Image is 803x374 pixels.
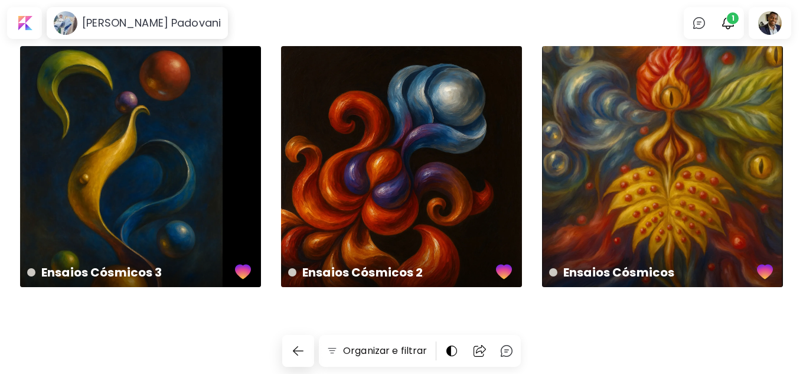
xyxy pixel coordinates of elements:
img: bellIcon [721,16,735,30]
button: favorites [493,260,515,284]
a: Ensaios Cósmicos 2favoriteshttps://cdn.kaleido.art/CDN/Artwork/175445/Primary/medium.webp?updated... [281,46,522,287]
img: chatIcon [500,344,514,358]
img: back [291,344,305,358]
h6: [PERSON_NAME] Padovani [82,16,221,30]
h4: Ensaios Cósmicos [549,264,753,281]
button: back [282,335,314,367]
img: chatIcon [692,16,706,30]
button: favorites [754,260,776,284]
span: 1 [727,12,739,24]
h4: Ensaios Cósmicos 2 [288,264,492,281]
h4: Ensaios Cósmicos 3 [27,264,231,281]
button: bellIcon1 [718,13,738,33]
a: Ensaios Cósmicos 3favoriteshttps://cdn.kaleido.art/CDN/Artwork/175446/Primary/medium.webp?updated... [20,46,261,287]
button: favorites [232,260,254,284]
a: Ensaios Cósmicosfavoriteshttps://cdn.kaleido.art/CDN/Artwork/175421/Primary/medium.webp?updated=7... [542,46,783,287]
h6: Organizar e filtrar [343,344,427,358]
a: back [282,335,319,367]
